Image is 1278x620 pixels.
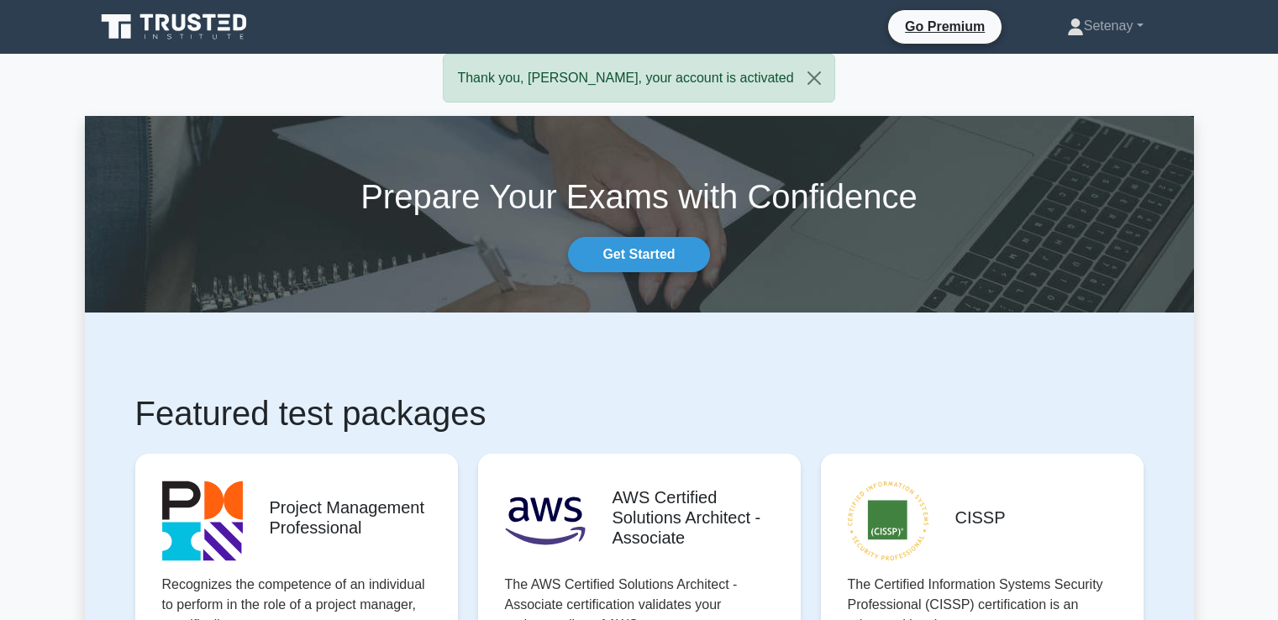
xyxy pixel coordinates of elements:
h1: Prepare Your Exams with Confidence [85,176,1194,217]
a: Get Started [568,237,709,272]
div: Thank you, [PERSON_NAME], your account is activated [443,54,834,102]
button: Close [794,55,834,102]
a: Setenay [1027,9,1184,43]
a: Go Premium [895,16,995,37]
h1: Featured test packages [135,393,1144,433]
